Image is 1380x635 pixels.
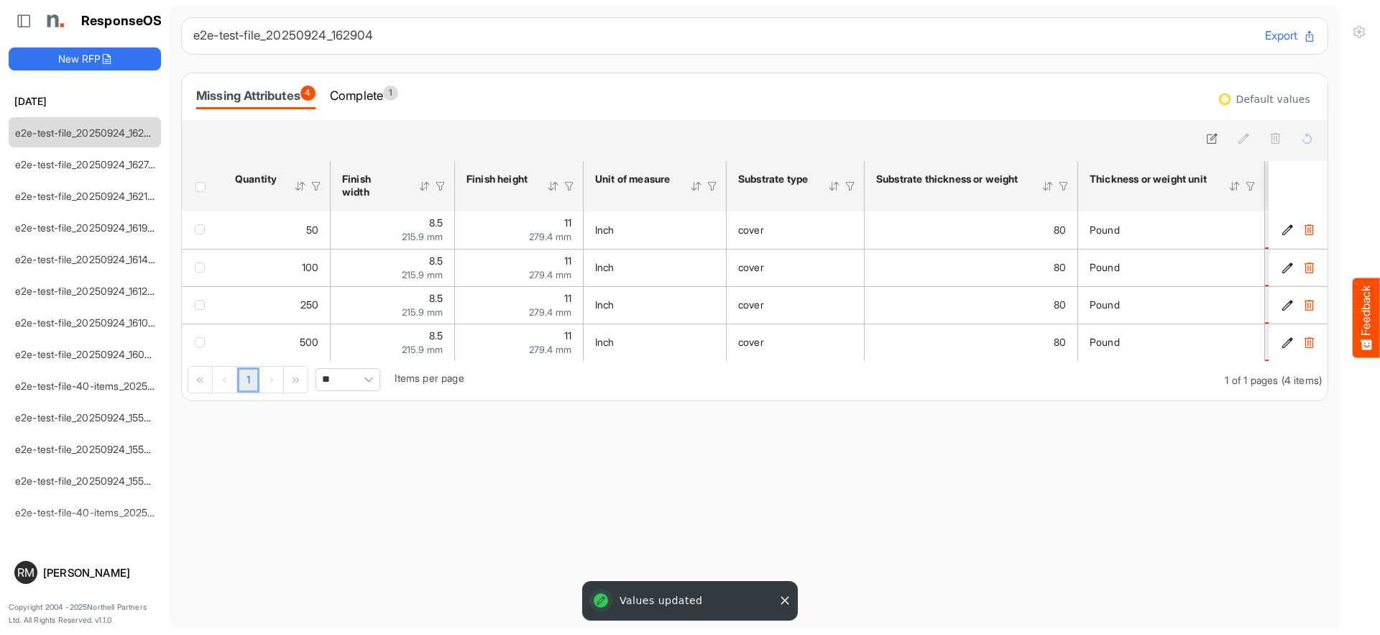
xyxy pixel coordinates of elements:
[1269,286,1330,324] td: 826f97f1-9b8a-43d9-b876-569f605f3c85 is template cell Column Header
[1280,298,1294,312] button: Edit
[224,249,331,286] td: 100 is template cell Column Header httpsnorthellcomontologiesmapping-rulesorderhasquantity
[455,324,584,361] td: 11 is template cell Column Header httpsnorthellcomontologiesmapping-rulesmeasurementhasfinishsize...
[9,47,161,70] button: New RFP
[331,211,455,249] td: 8.5 is template cell Column Header httpsnorthellcomontologiesmapping-rulesmeasurementhasfinishsiz...
[529,344,571,355] span: 279.4 mm
[182,161,224,211] th: Header checkbox
[584,211,727,249] td: Inch is template cell Column Header httpsnorthellcomontologiesmapping-rulesmeasurementhasunitofme...
[300,336,318,348] span: 500
[331,324,455,361] td: 8.5 is template cell Column Header httpsnorthellcomontologiesmapping-rulesmeasurementhasfinishsiz...
[738,224,764,236] span: cover
[595,298,615,311] span: Inch
[15,190,160,202] a: e2e-test-file_20250924_162142
[564,255,571,267] span: 11
[402,306,443,318] span: 215.9 mm
[15,411,160,424] a: e2e-test-file_20250924_155915
[1057,180,1070,193] div: Filter Icon
[434,180,447,193] div: Filter Icon
[865,324,1078,361] td: 80 is template cell Column Header httpsnorthellcomontologiesmapping-rulesmaterialhasmaterialthick...
[1090,298,1120,311] span: Pound
[455,249,584,286] td: 11 is template cell Column Header httpsnorthellcomontologiesmapping-rulesmeasurementhasfinishsize...
[584,286,727,324] td: Inch is template cell Column Header httpsnorthellcomontologiesmapping-rulesmeasurementhasunitofme...
[15,348,160,360] a: e2e-test-file_20250924_160917
[455,286,584,324] td: 11 is template cell Column Header httpsnorthellcomontologiesmapping-rulesmeasurementhasfinishsize...
[15,475,162,487] a: e2e-test-file_20250924_155648
[402,231,443,242] span: 215.9 mm
[316,368,380,391] span: Pagerdropdown
[529,306,571,318] span: 279.4 mm
[727,286,865,324] td: cover is template cell Column Header httpsnorthellcomontologiesmapping-rulesmaterialhassubstratem...
[738,173,809,186] div: Substrate type
[429,255,443,267] span: 8.5
[81,14,162,29] h1: ResponseOS
[331,286,455,324] td: 8.5 is template cell Column Header httpsnorthellcomontologiesmapping-rulesmeasurementhasfinishsiz...
[429,329,443,342] span: 8.5
[1090,173,1210,186] div: Thickness or weight unit
[383,86,398,101] span: 1
[595,261,615,273] span: Inch
[1302,335,1316,350] button: Delete
[330,86,398,106] div: Complete
[585,584,795,618] div: Values updated
[595,173,671,186] div: Unit of measure
[844,180,857,193] div: Filter Icon
[395,372,464,384] span: Items per page
[1269,249,1330,286] td: 2cb277b9-08d2-49ac-930a-87904aa0dfe0 is template cell Column Header
[224,286,331,324] td: 250 is template cell Column Header httpsnorthellcomontologiesmapping-rulesorderhasquantity
[727,324,865,361] td: cover is template cell Column Header httpsnorthellcomontologiesmapping-rulesmaterialhassubstratem...
[595,336,615,348] span: Inch
[182,211,224,249] td: checkbox
[1078,211,1265,249] td: Pound is template cell Column Header httpsnorthellcomontologiesmapping-rulesmaterialhasmaterialth...
[706,180,719,193] div: Filter Icon
[224,324,331,361] td: 500 is template cell Column Header httpsnorthellcomontologiesmapping-rulesorderhasquantity
[284,367,308,393] div: Go to last page
[15,380,209,392] a: e2e-test-file-40-items_20250924_160529
[584,324,727,361] td: Inch is template cell Column Header httpsnorthellcomontologiesmapping-rulesmeasurementhasunitofme...
[1054,298,1066,311] span: 80
[196,86,316,106] div: Missing Attributes
[15,316,160,329] a: e2e-test-file_20250924_161029
[778,593,792,608] button: Close
[213,367,237,393] div: Go to previous page
[1090,224,1120,236] span: Pound
[1090,261,1120,273] span: Pound
[1054,336,1066,348] span: 80
[1225,374,1278,386] span: 1 of 1 pages
[1236,94,1310,104] div: Default values
[402,269,443,280] span: 215.9 mm
[15,221,159,234] a: e2e-test-file_20250924_161957
[182,361,1328,401] div: Pager Container
[300,86,316,101] span: 4
[43,567,155,578] div: [PERSON_NAME]
[342,173,400,198] div: Finish width
[1265,27,1316,45] button: Export
[182,249,224,286] td: checkbox
[865,211,1078,249] td: 80 is template cell Column Header httpsnorthellcomontologiesmapping-rulesmaterialhasmaterialthick...
[455,211,584,249] td: 11 is template cell Column Header httpsnorthellcomontologiesmapping-rulesmeasurementhasfinishsize...
[331,249,455,286] td: 8.5 is template cell Column Header httpsnorthellcomontologiesmapping-rulesmeasurementhasfinishsiz...
[1078,286,1265,324] td: Pound is template cell Column Header httpsnorthellcomontologiesmapping-rulesmaterialhasmaterialth...
[237,367,259,393] a: Page 1 of 1 Pages
[300,298,318,311] span: 250
[738,298,764,311] span: cover
[17,567,34,578] span: RM
[188,367,213,393] div: Go to first page
[1054,261,1066,273] span: 80
[738,261,764,273] span: cover
[1244,180,1257,193] div: Filter Icon
[727,249,865,286] td: cover is template cell Column Header httpsnorthellcomontologiesmapping-rulesmaterialhassubstratem...
[1280,335,1294,350] button: Edit
[193,29,1253,42] h6: e2e-test-file_20250924_162904
[564,216,571,229] span: 11
[1353,278,1380,357] button: Feedback
[1302,298,1316,312] button: Delete
[529,269,571,280] span: 279.4 mm
[15,253,160,265] a: e2e-test-file_20250924_161429
[182,286,224,324] td: checkbox
[15,127,163,139] a: e2e-test-file_20250924_162904
[1078,249,1265,286] td: Pound is template cell Column Header httpsnorthellcomontologiesmapping-rulesmaterialhasmaterialth...
[15,506,209,518] a: e2e-test-file-40-items_20250924_155342
[1302,260,1316,275] button: Delete
[466,173,528,186] div: Finish height
[1282,374,1322,386] span: (4 items)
